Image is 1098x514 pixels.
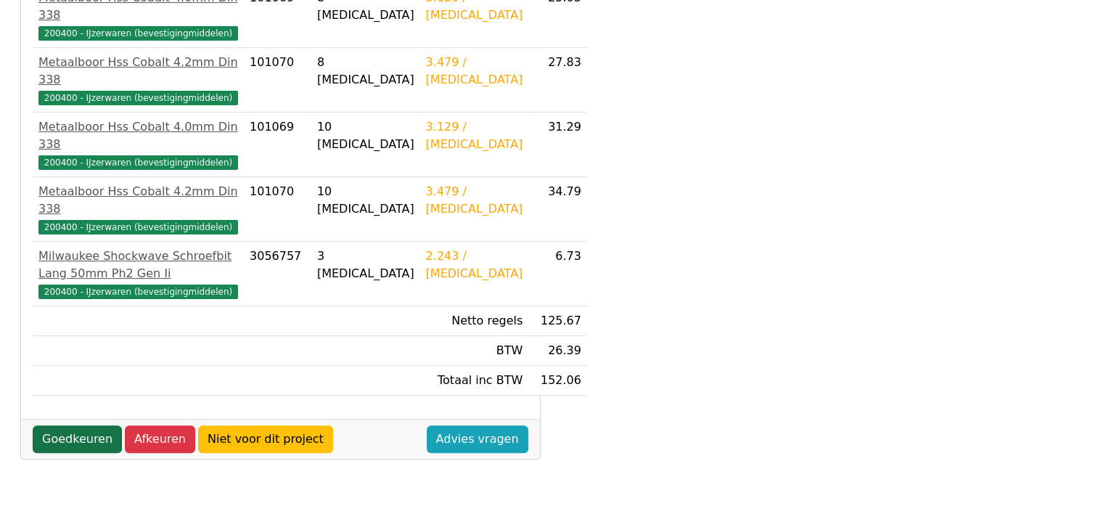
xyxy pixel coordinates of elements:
[244,48,311,113] td: 101070
[317,248,414,282] div: 3 [MEDICAL_DATA]
[528,177,587,242] td: 34.79
[317,183,414,218] div: 10 [MEDICAL_DATA]
[38,285,238,299] span: 200400 - IJzerwaren (bevestigingmiddelen)
[38,91,238,105] span: 200400 - IJzerwaren (bevestigingmiddelen)
[420,366,529,396] td: Totaal inc BTW
[528,306,587,336] td: 125.67
[244,113,311,177] td: 101069
[38,248,238,282] div: Milwaukee Shockwave Schroefbit Lang 50mm Ph2 Gen Ii
[420,336,529,366] td: BTW
[38,54,238,106] a: Metaalboor Hss Cobalt 4.2mm Din 338200400 - IJzerwaren (bevestigingmiddelen)
[244,177,311,242] td: 101070
[528,113,587,177] td: 31.29
[33,425,122,453] a: Goedkeuren
[426,118,523,153] div: 3.129 / [MEDICAL_DATA]
[426,183,523,218] div: 3.479 / [MEDICAL_DATA]
[528,48,587,113] td: 27.83
[244,242,311,306] td: 3056757
[528,336,587,366] td: 26.39
[426,54,523,89] div: 3.479 / [MEDICAL_DATA]
[38,118,238,171] a: Metaalboor Hss Cobalt 4.0mm Din 338200400 - IJzerwaren (bevestigingmiddelen)
[317,54,414,89] div: 8 [MEDICAL_DATA]
[317,118,414,153] div: 10 [MEDICAL_DATA]
[420,306,529,336] td: Netto regels
[198,425,333,453] a: Niet voor dit project
[125,425,195,453] a: Afkeuren
[38,118,238,153] div: Metaalboor Hss Cobalt 4.0mm Din 338
[38,26,238,41] span: 200400 - IJzerwaren (bevestigingmiddelen)
[426,248,523,282] div: 2.243 / [MEDICAL_DATA]
[38,183,238,218] div: Metaalboor Hss Cobalt 4.2mm Din 338
[38,183,238,235] a: Metaalboor Hss Cobalt 4.2mm Din 338200400 - IJzerwaren (bevestigingmiddelen)
[38,54,238,89] div: Metaalboor Hss Cobalt 4.2mm Din 338
[38,155,238,170] span: 200400 - IJzerwaren (bevestigingmiddelen)
[38,248,238,300] a: Milwaukee Shockwave Schroefbit Lang 50mm Ph2 Gen Ii200400 - IJzerwaren (bevestigingmiddelen)
[38,220,238,234] span: 200400 - IJzerwaren (bevestigingmiddelen)
[528,366,587,396] td: 152.06
[528,242,587,306] td: 6.73
[427,425,528,453] a: Advies vragen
